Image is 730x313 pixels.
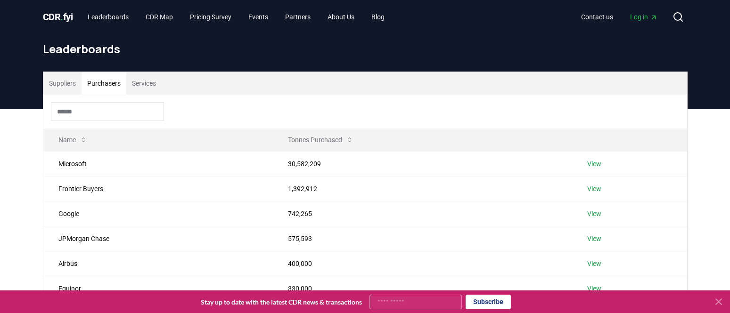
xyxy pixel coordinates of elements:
[126,72,162,95] button: Services
[630,12,657,22] span: Log in
[273,276,572,301] td: 330,000
[43,176,273,201] td: Frontier Buyers
[273,251,572,276] td: 400,000
[43,251,273,276] td: Airbus
[241,8,276,25] a: Events
[273,151,572,176] td: 30,582,209
[82,72,126,95] button: Purchasers
[80,8,136,25] a: Leaderboards
[587,284,601,293] a: View
[80,8,392,25] nav: Main
[273,201,572,226] td: 742,265
[587,234,601,243] a: View
[182,8,239,25] a: Pricing Survey
[43,276,273,301] td: Equinor
[587,259,601,268] a: View
[51,130,95,149] button: Name
[43,151,273,176] td: Microsoft
[364,8,392,25] a: Blog
[278,8,318,25] a: Partners
[43,72,82,95] button: Suppliers
[587,159,601,169] a: View
[43,226,273,251] td: JPMorgan Chase
[273,176,572,201] td: 1,392,912
[574,8,621,25] a: Contact us
[43,41,688,56] h1: Leaderboards
[60,11,63,23] span: .
[273,226,572,251] td: 575,593
[623,8,665,25] a: Log in
[43,11,73,23] span: CDR fyi
[587,184,601,193] a: View
[280,130,361,149] button: Tonnes Purchased
[43,10,73,24] a: CDR.fyi
[587,209,601,218] a: View
[574,8,665,25] nav: Main
[320,8,362,25] a: About Us
[138,8,180,25] a: CDR Map
[43,201,273,226] td: Google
